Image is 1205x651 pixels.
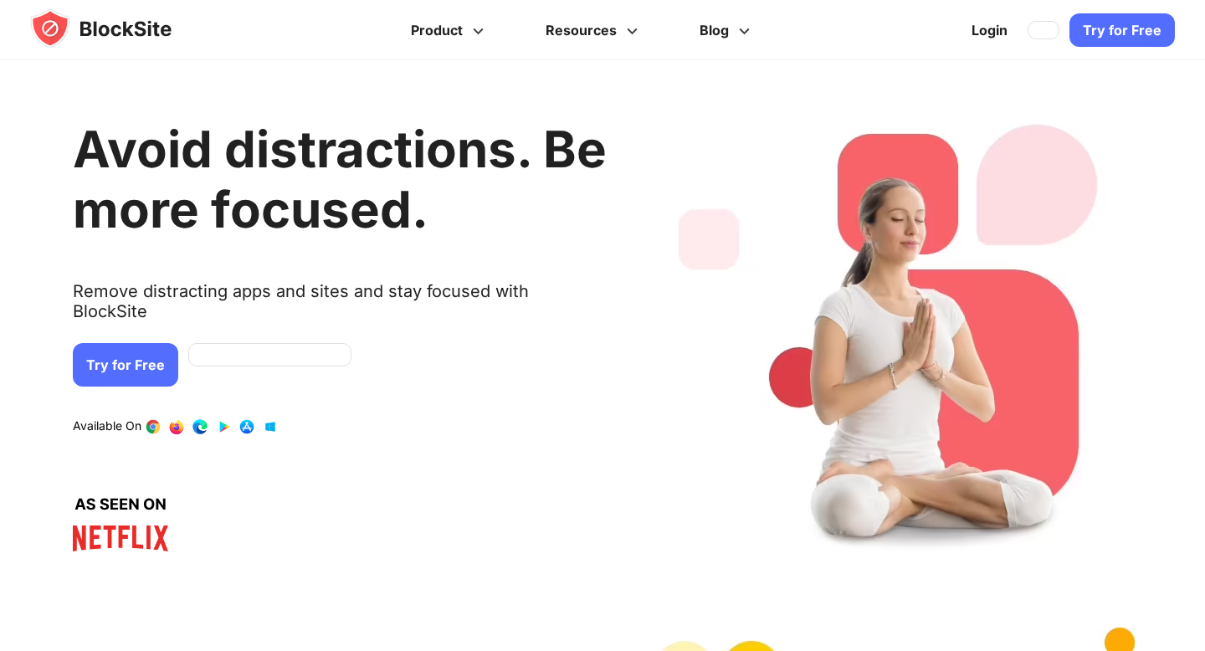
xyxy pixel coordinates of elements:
a: Login [961,10,1018,50]
a: Try for Free [73,343,178,387]
h1: Avoid distractions. Be more focused. [73,119,607,239]
text: Available On [73,418,141,435]
img: blocksite-icon.5d769676.svg [30,8,204,49]
text: Remove distracting apps and sites and stay focused with BlockSite [73,281,607,335]
a: Try for Free [1069,13,1175,47]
